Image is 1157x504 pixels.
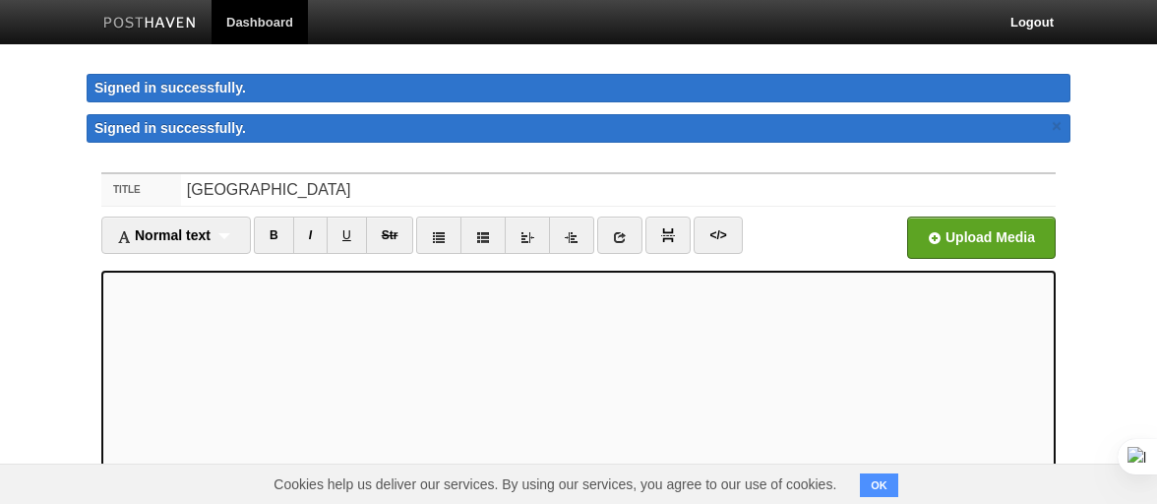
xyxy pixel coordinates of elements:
[366,217,414,254] a: Str
[860,473,898,497] button: OK
[87,74,1070,102] div: Signed in successfully.
[254,217,294,254] a: B
[1048,114,1066,139] a: ×
[254,465,856,504] span: Cookies help us deliver our services. By using our services, you agree to our use of cookies.
[293,217,328,254] a: I
[94,120,246,136] span: Signed in successfully.
[382,228,398,242] del: Str
[101,174,181,206] label: Title
[661,228,675,242] img: pagebreak-icon.png
[117,227,211,243] span: Normal text
[103,17,197,31] img: Posthaven-bar
[327,217,367,254] a: U
[694,217,742,254] a: </>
